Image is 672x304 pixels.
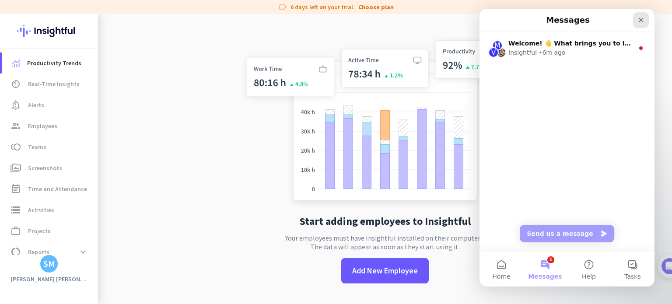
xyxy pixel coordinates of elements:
[28,121,57,131] span: Employees
[2,73,98,94] a: av_timerReal-Time Insights
[10,79,21,89] i: av_timer
[131,243,175,278] button: Tasks
[285,234,485,251] p: Your employees must have Insightful installed on their computers. The data will appear as soon as...
[2,241,98,262] a: data_usageReportsexpand_more
[102,265,116,271] span: Help
[12,59,20,67] img: menu-item
[75,244,91,260] button: expand_more
[2,220,98,241] a: work_outlineProjects
[2,94,98,115] a: notification_importantAlerts
[2,178,98,199] a: event_noteTime and Attendance
[28,142,46,152] span: Teams
[27,58,81,68] span: Productivity Trends
[10,247,21,257] i: data_usage
[28,163,62,173] span: Screenshots
[28,184,87,194] span: Time and Attendance
[43,259,55,268] div: SM
[29,31,205,38] span: Welcome! 👋 What brings you to Insightful [DATE]?
[87,243,131,278] button: Help
[2,136,98,157] a: tollTeams
[40,216,135,234] button: Send us a message
[2,157,98,178] a: perm_mediaScreenshots
[240,35,530,209] img: no-search-results
[28,100,44,110] span: Alerts
[145,265,161,271] span: Tasks
[300,216,471,227] h2: Start adding employees to Insightful
[278,3,287,11] i: label
[49,265,82,271] span: Messages
[10,205,21,215] i: storage
[28,247,49,257] span: Reports
[10,163,21,173] i: perm_media
[44,243,87,278] button: Messages
[352,265,418,276] span: Add New Employee
[17,14,81,48] img: Insightful logo
[10,142,21,152] i: toll
[2,115,98,136] a: groupEmployees
[10,121,21,131] i: group
[10,184,21,194] i: event_note
[59,39,86,49] div: • 6m ago
[2,52,98,73] a: menu-itemProductivity Trends
[29,39,57,49] div: Insightful
[341,258,429,283] button: Add New Employee
[479,9,654,287] iframe: Intercom live chat
[358,3,394,11] a: Choose plan
[2,199,98,220] a: storageActivities
[10,226,21,236] i: work_outline
[28,79,80,89] span: Real-Time Insights
[13,265,31,271] span: Home
[28,226,51,236] span: Projects
[10,100,21,110] i: notification_important
[28,205,54,215] span: Activities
